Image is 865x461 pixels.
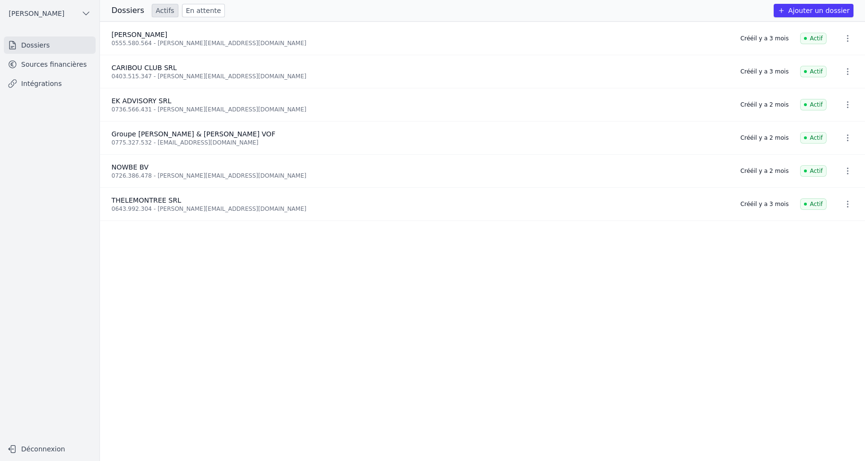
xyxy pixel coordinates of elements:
a: Dossiers [4,36,96,54]
div: 0643.992.304 - [PERSON_NAME][EMAIL_ADDRESS][DOMAIN_NAME] [111,205,729,213]
button: [PERSON_NAME] [4,6,96,21]
a: Intégrations [4,75,96,92]
div: 0775.327.532 - [EMAIL_ADDRESS][DOMAIN_NAME] [111,139,729,146]
h3: Dossiers [111,5,144,16]
span: EK ADVISORY SRL [111,97,171,105]
span: THELEMONTREE SRL [111,196,181,204]
div: Créé il y a 2 mois [741,134,789,142]
button: Déconnexion [4,441,96,457]
div: Créé il y a 2 mois [741,167,789,175]
span: [PERSON_NAME] [9,9,64,18]
div: Créé il y a 2 mois [741,101,789,109]
span: Actif [800,99,827,110]
span: Actif [800,165,827,177]
span: [PERSON_NAME] [111,31,167,38]
span: Actif [800,66,827,77]
span: CARIBOU CLUB SRL [111,64,177,72]
span: Actif [800,198,827,210]
span: Groupe [PERSON_NAME] & [PERSON_NAME] VOF [111,130,275,138]
div: Créé il y a 3 mois [741,68,789,75]
button: Ajouter un dossier [774,4,853,17]
span: Actif [800,132,827,144]
div: 0403.515.347 - [PERSON_NAME][EMAIL_ADDRESS][DOMAIN_NAME] [111,73,729,80]
a: Actifs [152,4,178,17]
a: Sources financières [4,56,96,73]
div: Créé il y a 3 mois [741,35,789,42]
div: Créé il y a 3 mois [741,200,789,208]
div: 0555.580.564 - [PERSON_NAME][EMAIL_ADDRESS][DOMAIN_NAME] [111,39,729,47]
span: NOWBE BV [111,163,148,171]
div: 0726.386.478 - [PERSON_NAME][EMAIL_ADDRESS][DOMAIN_NAME] [111,172,729,180]
a: En attente [182,4,225,17]
div: 0736.566.431 - [PERSON_NAME][EMAIL_ADDRESS][DOMAIN_NAME] [111,106,729,113]
span: Actif [800,33,827,44]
